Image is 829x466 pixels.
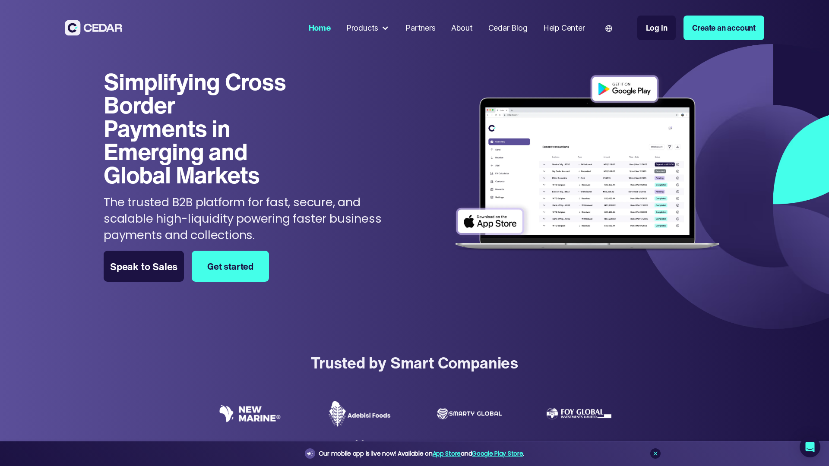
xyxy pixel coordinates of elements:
[327,400,392,427] img: Adebisi Foods logo
[543,22,585,34] div: Help Center
[646,22,668,34] div: Log in
[192,251,269,282] a: Get started
[800,437,820,457] div: Open Intercom Messenger
[451,22,473,34] div: About
[547,408,611,419] img: Foy Global Investments Limited Logo
[104,70,288,186] h1: Simplifying Cross Border Payments in Emerging and Global Markets
[484,18,532,38] a: Cedar Blog
[305,18,335,38] a: Home
[605,25,612,32] img: world icon
[437,408,502,419] img: Smarty Global logo
[683,16,764,40] a: Create an account
[104,251,184,282] a: Speak to Sales
[447,18,477,38] a: About
[402,18,439,38] a: Partners
[218,405,282,422] img: New Marine logo
[449,70,725,258] img: Dashboard of transactions
[488,22,528,34] div: Cedar Blog
[104,194,411,243] p: The trusted B2B platform for fast, secure, and scalable high-liquidity powering faster business p...
[539,18,589,38] a: Help Center
[637,16,676,40] a: Log in
[342,18,394,38] div: Products
[346,22,378,34] div: Products
[309,22,331,34] div: Home
[405,22,435,34] div: Partners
